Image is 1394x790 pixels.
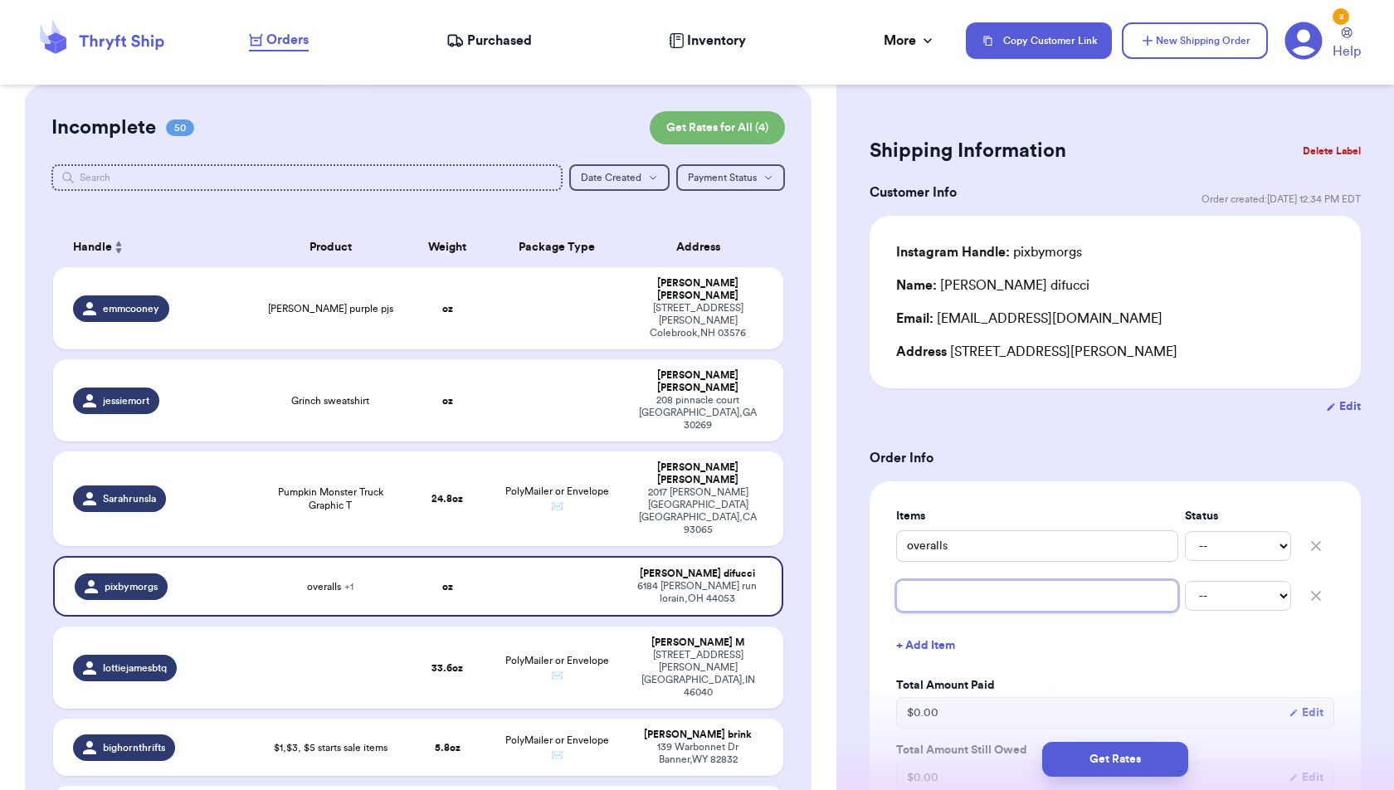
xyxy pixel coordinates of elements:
button: Get Rates [1042,742,1188,777]
strong: 24.8 oz [431,494,463,504]
strong: 5.8 oz [435,743,461,753]
a: Help [1333,27,1361,61]
span: + 1 [344,582,353,592]
th: Address [622,227,783,267]
span: Grinch sweatshirt [291,394,369,407]
span: Help [1333,41,1361,61]
span: Sarahrunsla [103,492,156,505]
h3: Customer Info [870,183,957,202]
span: Pumpkin Monster Truck Graphic T [268,485,394,512]
span: Email: [896,312,933,325]
button: Edit [1289,705,1323,721]
span: pixbymorgs [105,580,158,593]
a: Inventory [669,31,746,51]
button: Payment Status [676,164,785,191]
button: Delete Label [1296,133,1367,169]
button: Date Created [569,164,670,191]
span: Orders [266,30,309,50]
h2: Incomplete [51,115,156,141]
span: PolyMailer or Envelope ✉️ [505,656,609,680]
div: 139 Warbonnet Dr Banner , WY 82832 [632,741,763,766]
div: [PERSON_NAME] [PERSON_NAME] [632,461,763,486]
span: $ 0.00 [907,705,938,721]
span: Inventory [687,31,746,51]
div: 6184 [PERSON_NAME] run lorain , OH 44053 [632,580,762,605]
h3: Order Info [870,448,1361,468]
th: Weight [403,227,491,267]
span: bighornthrifts [103,741,165,754]
div: [PERSON_NAME] brink [632,729,763,741]
strong: oz [442,582,453,592]
button: Copy Customer Link [966,22,1112,59]
span: Address [896,345,947,358]
label: Items [896,508,1178,524]
span: Name: [896,279,937,292]
div: More [884,31,936,51]
a: Orders [249,30,309,51]
button: Get Rates for All (4) [650,111,785,144]
span: Handle [73,239,112,256]
span: Order created: [DATE] 12:34 PM EDT [1201,193,1361,206]
button: Edit [1326,398,1361,415]
th: Package Type [491,227,622,267]
div: [PERSON_NAME] [PERSON_NAME] [632,369,763,394]
div: [PERSON_NAME] [PERSON_NAME] [632,277,763,302]
span: PolyMailer or Envelope ✉️ [505,486,609,511]
span: lottiejamesbtq [103,661,167,675]
div: 2017 [PERSON_NAME][GEOGRAPHIC_DATA] [GEOGRAPHIC_DATA] , CA 93065 [632,486,763,536]
span: PolyMailer or Envelope ✉️ [505,735,609,760]
div: [EMAIL_ADDRESS][DOMAIN_NAME] [896,309,1334,329]
div: 208 pinnacle court [GEOGRAPHIC_DATA] , GA 30269 [632,394,763,432]
button: + Add Item [890,627,1341,664]
strong: oz [442,304,453,314]
div: [STREET_ADDRESS][PERSON_NAME] [GEOGRAPHIC_DATA] , IN 46040 [632,649,763,699]
span: Purchased [467,31,532,51]
th: Product [258,227,404,267]
h2: Shipping Information [870,138,1066,164]
span: Date Created [581,173,641,183]
span: Payment Status [688,173,757,183]
div: [PERSON_NAME] difucci [896,276,1089,295]
strong: oz [442,396,453,406]
div: [STREET_ADDRESS][PERSON_NAME] Colebrook , NH 03576 [632,302,763,339]
div: [STREET_ADDRESS][PERSON_NAME] [896,342,1334,362]
span: jessiemort [103,394,149,407]
div: [PERSON_NAME] difucci [632,568,762,580]
span: 50 [166,119,194,136]
label: Status [1185,508,1291,524]
button: New Shipping Order [1122,22,1268,59]
input: Search [51,164,563,191]
a: 2 [1284,22,1323,60]
div: pixbymorgs [896,242,1082,262]
div: [PERSON_NAME] M [632,636,763,649]
span: overalls [307,580,353,593]
a: Purchased [446,31,532,51]
button: Sort ascending [112,237,125,257]
span: $1,$3, $5 starts sale items [274,741,387,754]
label: Total Amount Paid [896,677,1334,694]
span: emmcooney [103,302,159,315]
span: [PERSON_NAME] purple pjs [268,302,393,315]
span: Instagram Handle: [896,246,1010,259]
strong: 33.6 oz [431,663,463,673]
div: 2 [1333,8,1349,25]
